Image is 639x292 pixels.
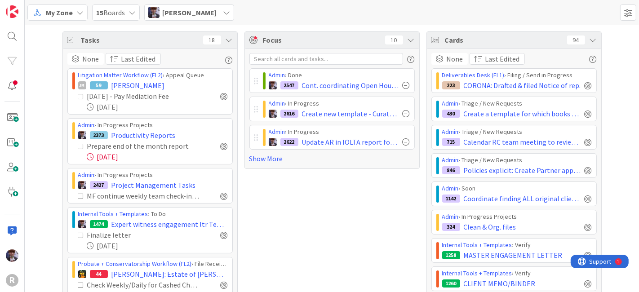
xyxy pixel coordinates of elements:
div: › In Progress [269,127,410,137]
div: JM [78,81,86,89]
a: Probate + Conservatorship Workflow (FL2) [78,260,192,268]
div: › Filing / Send in Progress [442,71,592,80]
img: ML [78,220,86,228]
span: None [447,53,463,64]
span: Create a template for which books have been shredded [464,108,581,119]
span: Productivity Reports [111,130,176,141]
span: Clean & Org. files [464,221,516,232]
div: › In Progress Projects [442,212,592,221]
div: › Done [269,71,410,80]
span: Boards [96,7,125,18]
img: ML [148,7,160,18]
span: Support [19,1,41,12]
div: 1258 [442,251,460,259]
a: Admin [269,99,285,107]
button: Last Edited [470,53,525,65]
div: › In Progress Projects [78,170,228,180]
a: Admin [442,212,459,221]
a: Deliverables Desk (FL1) [442,71,505,79]
div: › Triage / New Requests [442,155,592,165]
div: › Verify [442,269,592,278]
b: 15 [96,8,103,17]
div: › File Receipts & Request Discharge [78,259,228,269]
a: Admin [442,184,459,192]
span: Coordinate finding ALL original client documents with [PERSON_NAME] & coordinate with clients to ... [464,193,581,204]
span: Last Edited [485,53,520,64]
span: CORONA: Drafted & filed Notice of rep. [464,80,581,91]
a: Admin [442,156,459,164]
div: › In Progress Projects [78,120,228,130]
span: None [83,53,99,64]
div: [DATE] - Pay Mediation Fee [87,91,191,102]
div: › Triage / New Requests [442,99,592,108]
div: [DATE] [87,151,228,162]
span: My Zone [46,7,73,18]
div: 2373 [90,131,108,139]
img: ML [78,131,86,139]
div: Finalize letter [87,230,172,240]
span: Tasks [81,35,199,45]
div: 2427 [90,181,108,189]
div: 1142 [442,195,460,203]
div: 1474 [90,220,108,228]
span: Update AR in IOLTA report for [DATE]-[DATE] [302,137,399,147]
span: Project Management Tasks [111,180,196,190]
a: Internal Tools + Templates [78,210,148,218]
div: 846 [442,166,460,174]
img: ML [269,81,277,89]
div: 2622 [280,138,298,146]
img: ML [6,249,18,262]
img: Visit kanbanzone.com [6,5,18,18]
input: Search all cards and tasks... [249,53,403,65]
span: [PERSON_NAME]: Estate of [PERSON_NAME] [111,269,228,279]
img: ML [78,181,86,189]
span: Cards [445,35,563,45]
div: 44 [90,270,108,278]
span: Policies explicit: Create Partner approved templates - fix eng. ltr to include where to send chec... [464,165,581,176]
a: Admin [442,128,459,136]
span: Create new template - Curate and Share End of the Month Productivity Report - [DATE] [302,108,399,119]
div: › In Progress [269,99,410,108]
button: Last Edited [106,53,161,65]
div: 18 [203,35,221,44]
a: Show More [249,153,415,164]
div: 430 [442,110,460,118]
a: Admin [442,99,459,107]
a: Admin [78,121,95,129]
a: Internal Tools + Templates [442,241,512,249]
a: Admin [78,171,95,179]
div: R [6,274,18,287]
div: 94 [567,35,585,44]
a: Admin [269,128,285,136]
div: 715 [442,138,460,146]
span: CLIENT MEMO/BINDER [464,278,536,289]
div: 2616 [280,110,298,118]
div: 10 [385,35,403,44]
div: › Appeal Queue [78,71,228,80]
div: › Verify [442,240,592,250]
div: 59 [90,81,108,89]
div: Check Weekly/Daily for Cashed Checks-Distribution [87,279,201,290]
span: [PERSON_NAME] [162,7,217,18]
span: Cont. coordinating Open House w KA & KPN : e-invites & physical invites [302,80,399,91]
span: Calendar RC team meeting to review using electronic exhibits once TRW completed [PERSON_NAME] clo... [464,137,581,147]
img: ML [269,138,277,146]
div: › To Do [78,209,228,219]
a: Admin [269,71,285,79]
span: MASTER ENGAGEMENT LETTER [464,250,563,261]
span: Last Edited [121,53,156,64]
span: Focus [263,35,378,45]
a: Litigation Matter Workflow (FL2) [78,71,163,79]
span: Expert witness engagement ltr Template [111,219,228,230]
div: MF continue weekly team check-ins until automated from [GEOGRAPHIC_DATA]; concerns re paralegals ... [87,190,201,201]
img: MR [78,270,86,278]
div: Prepare end of the month report [87,141,201,151]
div: [DATE] [87,240,228,251]
div: 324 [442,223,460,231]
span: [PERSON_NAME] [111,80,165,91]
div: 223 [442,81,460,89]
img: ML [269,110,277,118]
div: 1 [47,4,49,11]
div: › Triage / New Requests [442,127,592,137]
div: 2547 [280,81,298,89]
